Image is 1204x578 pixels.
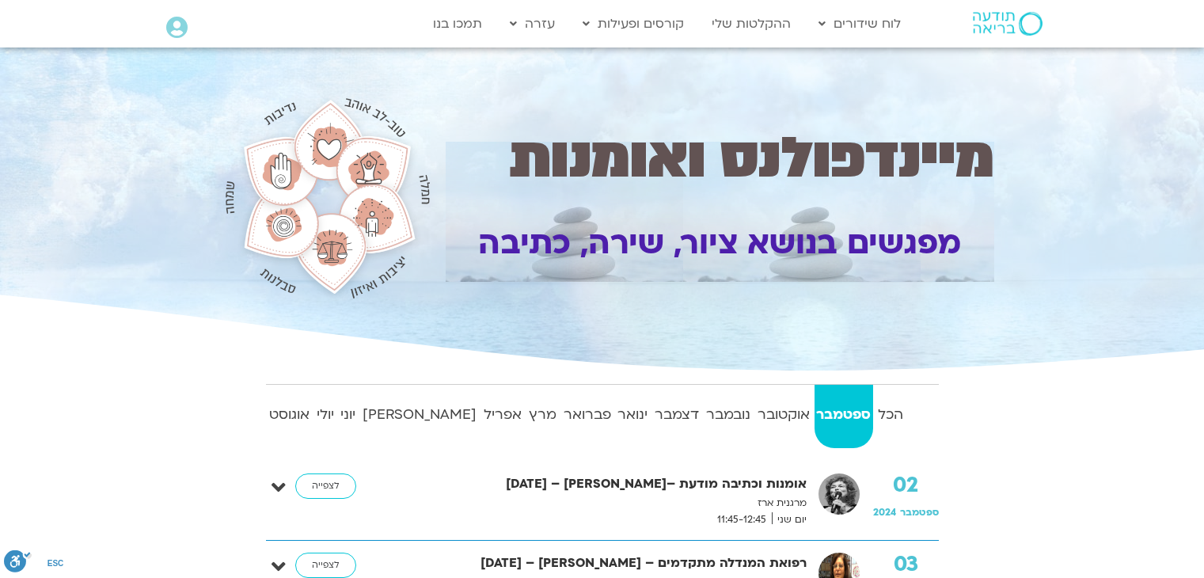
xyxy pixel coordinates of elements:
strong: [PERSON_NAME] [361,403,479,427]
a: דצמבר [653,385,701,448]
strong: אוקטובר [755,403,811,427]
strong: פברואר [561,403,613,427]
a: ההקלטות שלי [704,9,799,39]
a: לוח שידורים [811,9,909,39]
a: לצפייה [295,553,356,578]
a: לצפייה [295,473,356,499]
strong: הכל [876,403,906,427]
strong: נובמבר [704,403,752,427]
a: תמכו בנו [425,9,490,39]
span: יום שני [772,511,807,528]
a: קורסים ופעילות [575,9,692,39]
a: יוני [339,385,358,448]
strong: 02 [873,473,939,497]
span: 2024 [873,506,896,519]
a: נובמבר [704,385,752,448]
strong: רפואת המנדלה מתקדמים – [PERSON_NAME] – [DATE] [391,553,807,574]
a: עזרה [502,9,563,39]
strong: דצמבר [653,403,701,427]
a: אפריל [482,385,524,448]
a: הכל [876,385,906,448]
strong: אומנות וכתיבה מודעת –[PERSON_NAME] – [DATE] [391,473,807,495]
strong: אוגוסט [268,403,312,427]
a: ספטמבר [815,385,873,448]
p: מפגשים בנושא ציור, שירה, כתיבה [446,216,994,271]
a: פברואר [561,385,613,448]
strong: 03 [873,553,939,576]
strong: ינואר [616,403,650,427]
strong: מרץ [526,403,558,427]
strong: יוני [339,403,358,427]
strong: אפריל [482,403,524,427]
a: אוגוסט [268,385,312,448]
strong: ספטמבר [815,403,873,427]
span: ספטמבר [900,506,939,519]
strong: יולי [314,403,336,427]
p: מרגנית ארז [391,495,807,511]
img: תודעה בריאה [973,12,1043,36]
a: אוקטובר [755,385,811,448]
span: 11:45-12:45 [712,511,772,528]
a: ינואר [616,385,650,448]
a: [PERSON_NAME] [361,385,479,448]
a: יולי [314,385,336,448]
h1: מיינדפולנס ואומנות [446,132,994,184]
a: מרץ [526,385,558,448]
